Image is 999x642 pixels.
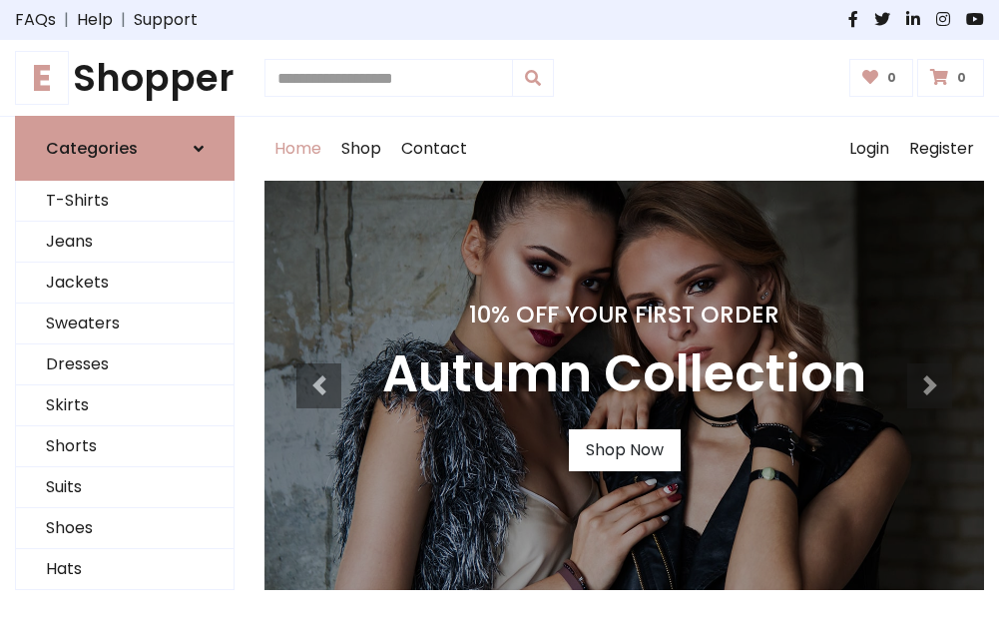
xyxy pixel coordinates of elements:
[15,56,235,100] h1: Shopper
[16,344,234,385] a: Dresses
[917,59,984,97] a: 0
[16,467,234,508] a: Suits
[15,56,235,100] a: EShopper
[952,69,971,87] span: 0
[839,117,899,181] a: Login
[16,426,234,467] a: Shorts
[16,508,234,549] a: Shoes
[56,8,77,32] span: |
[382,301,866,328] h4: 10% Off Your First Order
[16,263,234,304] a: Jackets
[46,139,138,158] h6: Categories
[15,51,69,105] span: E
[113,8,134,32] span: |
[331,117,391,181] a: Shop
[16,222,234,263] a: Jeans
[16,549,234,590] a: Hats
[569,429,681,471] a: Shop Now
[15,8,56,32] a: FAQs
[382,344,866,405] h3: Autumn Collection
[264,117,331,181] a: Home
[16,181,234,222] a: T-Shirts
[391,117,477,181] a: Contact
[849,59,914,97] a: 0
[16,304,234,344] a: Sweaters
[882,69,901,87] span: 0
[15,116,235,181] a: Categories
[134,8,198,32] a: Support
[77,8,113,32] a: Help
[899,117,984,181] a: Register
[16,385,234,426] a: Skirts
